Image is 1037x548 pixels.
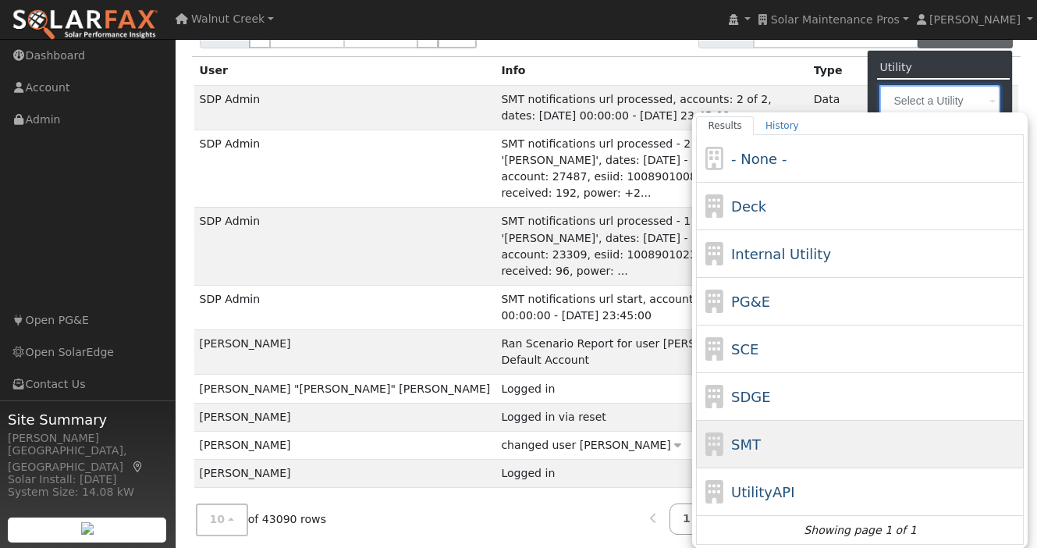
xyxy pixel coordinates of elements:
td: [PERSON_NAME] [194,488,496,516]
span: Solar Maintenance Pros [771,13,900,26]
td: [PERSON_NAME] "[PERSON_NAME]" [PERSON_NAME] [194,375,496,403]
span: 10 [210,514,226,526]
div: [GEOGRAPHIC_DATA], [GEOGRAPHIC_DATA] [8,443,167,475]
span: SMT [731,436,761,453]
span: [PERSON_NAME] [929,13,1021,26]
span: - None - [731,151,787,167]
span: Ran Scenario Report for user [PERSON_NAME] account Default Account [501,337,801,366]
span: Logged in [501,467,555,479]
span: Logged in via reset [501,411,606,423]
span: SDGE [731,389,771,405]
span: Deck [731,198,766,215]
i: Showing page 1 of 1 [804,522,916,539]
span: SMT notifications url processed - 1 of 2, user: '[PERSON_NAME]', dates: [DATE] - [DATE], delta: 0... [501,215,784,276]
span: Logged in [501,383,555,395]
div: System Size: 14.08 kW [8,484,167,500]
a: Map [131,461,145,473]
span: Walnut Creek [191,12,265,25]
img: SolarFax [12,9,158,41]
td: [PERSON_NAME] [194,459,496,487]
td: SDP Admin [194,285,496,329]
td: 1 [861,85,905,130]
span: PG&E [731,294,770,310]
div: of 43090 rows [196,504,326,536]
a: Results [696,116,754,135]
span: changed user [PERSON_NAME] [501,439,670,451]
span: Site Summary [8,409,167,430]
td: SDP Admin [194,208,496,286]
div: Type [814,62,856,79]
input: ResultsHistory- None -DeckInternal UtilityPG&ESCESDGESMTUtilityAPIShowing page 1 of 1 [879,85,1000,116]
div: [PERSON_NAME] [8,430,167,447]
span: SMT notifications url start, accounts: 2, dates: [DATE] 00:00:00 - [DATE] 23:45:00 [501,293,794,322]
td: [PERSON_NAME] [194,431,496,459]
span: SCE [731,341,758,358]
td: SDP Admin [194,85,496,130]
a: History [754,116,811,135]
span: SMT notifications url processed - 2 of 2, user: '[PERSON_NAME]', dates: [DATE] - [DATE], delta: 0... [501,137,784,199]
td: [PERSON_NAME] [194,403,496,431]
td: [PERSON_NAME] [194,330,496,375]
td: SDP Admin [194,130,496,208]
img: retrieve [81,522,94,535]
div: User [200,62,491,79]
div: Solar Install: [DATE] [8,471,167,488]
button: 10 [196,504,248,536]
span: SMT notifications url processed, accounts: 2 of 2, dates: [DATE] 00:00:00 - [DATE] 23:45:00 [501,93,771,122]
a: 1 [669,504,704,535]
span: Internal Utility [731,246,831,262]
span: UtilityAPI [731,484,794,500]
label: Utility [868,56,923,79]
td: Data [808,85,861,130]
div: Info [501,62,802,79]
